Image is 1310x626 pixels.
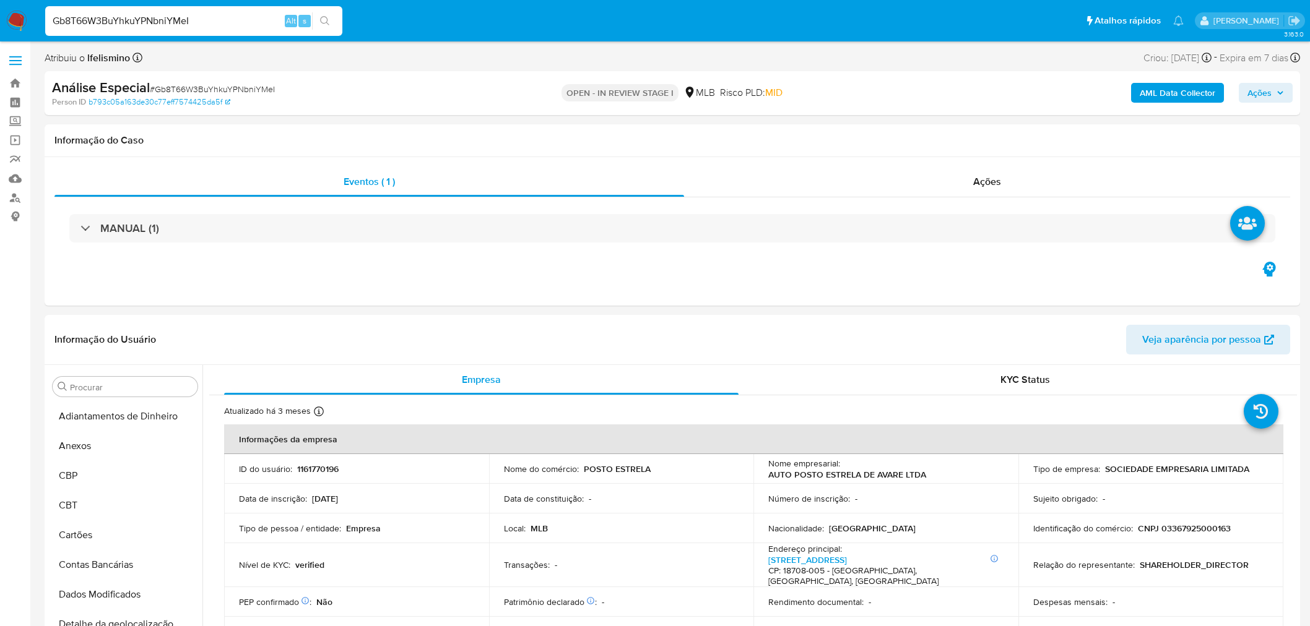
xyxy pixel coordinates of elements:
p: Despesas mensais : [1033,596,1108,607]
p: CNPJ 03367925000163 [1138,523,1231,534]
p: - [602,596,604,607]
button: search-icon [312,12,337,30]
b: lfelismino [85,51,130,65]
button: Ações [1239,83,1293,103]
span: s [303,15,306,27]
span: KYC Status [1000,372,1050,387]
button: AML Data Collector [1131,83,1224,103]
button: CBT [48,491,202,520]
p: verified [295,559,324,570]
input: Procurar [70,382,193,393]
h1: Informação do Caso [54,134,1290,147]
span: Ações [1247,83,1272,103]
b: Análise Especial [52,77,150,97]
p: [GEOGRAPHIC_DATA] [829,523,916,534]
a: Notificações [1173,15,1184,26]
p: ID do usuário : [239,463,292,474]
p: SOCIEDADE EMPRESARIA LIMITADA [1105,463,1249,474]
p: Não [316,596,332,607]
span: MID [765,85,783,100]
span: Atalhos rápidos [1095,14,1161,27]
span: Veja aparência por pessoa [1142,325,1261,354]
button: Cartões [48,520,202,550]
p: Data de inscrição : [239,493,307,504]
span: Ações [973,174,1001,189]
div: MLB [683,86,715,100]
a: Sair [1288,14,1301,27]
p: Patrimônio declarado : [504,596,597,607]
p: Rendimento documental : [768,596,864,607]
div: Criou: [DATE] [1143,49,1212,66]
p: POSTO ESTRELA [584,463,651,474]
h3: MANUAL (1) [100,221,159,235]
button: Contas Bancárias [48,550,202,580]
h4: CP: 18708-005 - [GEOGRAPHIC_DATA], [GEOGRAPHIC_DATA], [GEOGRAPHIC_DATA] [768,565,999,587]
p: - [589,493,591,504]
p: AUTO POSTO ESTRELA DE AVARE LTDA [768,469,926,480]
p: Identificação do comércio : [1033,523,1133,534]
p: Tipo de empresa : [1033,463,1100,474]
th: Informações da empresa [224,424,1283,454]
input: Pesquise usuários ou casos... [45,13,342,29]
p: Transações : [504,559,550,570]
p: - [869,596,871,607]
h1: Informação do Usuário [54,333,156,346]
p: - [555,559,557,570]
span: # Gb8T66W3BuYhkuYPNbniYMeI [150,83,275,95]
p: Nome do comércio : [504,463,579,474]
p: [DATE] [312,493,338,504]
span: Expira em 7 dias [1220,51,1288,65]
p: - [1113,596,1115,607]
p: Endereço principal : [768,543,842,554]
p: OPEN - IN REVIEW STAGE I [562,84,679,101]
p: PEP confirmado : [239,596,311,607]
button: Dados Modificados [48,580,202,609]
p: SHAREHOLDER_DIRECTOR [1140,559,1249,570]
p: Nacionalidade : [768,523,824,534]
a: [STREET_ADDRESS] [768,554,847,566]
span: Eventos ( 1 ) [344,174,395,189]
p: Empresa [346,523,381,534]
button: Anexos [48,431,202,461]
p: Local : [504,523,526,534]
b: Person ID [52,96,86,108]
button: Veja aparência por pessoa [1126,325,1290,354]
p: 1161770196 [297,463,339,474]
span: Risco PLD: [720,86,783,100]
div: MANUAL (1) [69,214,1275,242]
p: Sujeito obrigado : [1033,493,1098,504]
a: b793c05a163de30c77eff7574425da5f [89,96,230,108]
p: Número de inscrição : [768,493,850,504]
span: Atribuiu o [45,51,130,65]
button: CBP [48,461,202,491]
b: AML Data Collector [1140,83,1215,103]
button: Procurar [58,382,67,392]
p: - [855,493,857,504]
span: Empresa [462,372,501,387]
p: Nome empresarial : [768,458,840,469]
p: - [1103,493,1105,504]
span: Alt [286,15,296,27]
p: laisa.felismino@mercadolivre.com [1213,15,1283,27]
p: Tipo de pessoa / entidade : [239,523,341,534]
p: Nível de KYC : [239,559,290,570]
button: Adiantamentos de Dinheiro [48,401,202,431]
p: Data de constituição : [504,493,584,504]
p: MLB [531,523,548,534]
p: Relação do representante : [1033,559,1135,570]
p: Atualizado há 3 meses [224,405,311,417]
span: - [1214,49,1217,66]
